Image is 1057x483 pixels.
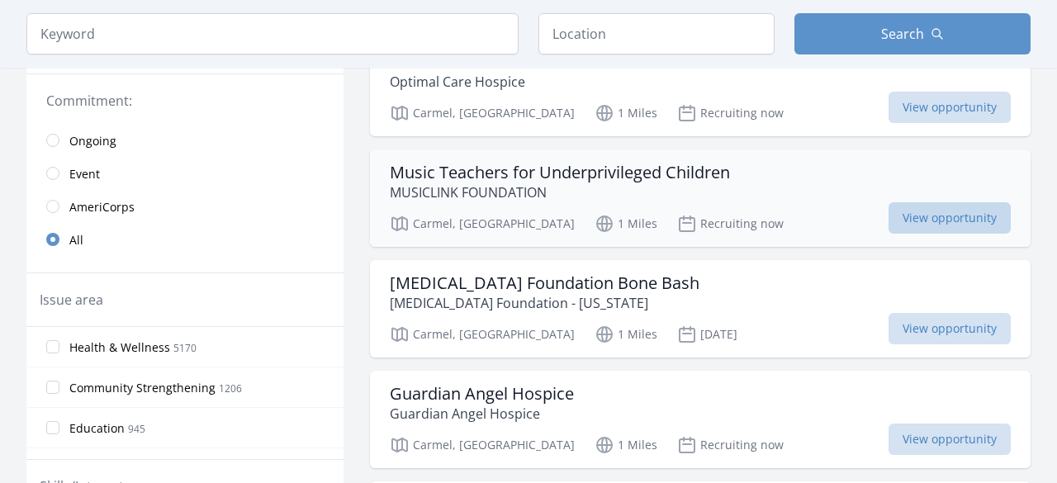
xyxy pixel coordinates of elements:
span: 945 [128,422,145,436]
input: Health & Wellness 5170 [46,340,59,353]
a: Ongoing [26,124,344,157]
p: 1 Miles [595,324,657,344]
p: Carmel, [GEOGRAPHIC_DATA] [390,435,575,455]
a: [MEDICAL_DATA] Foundation Bone Bash [MEDICAL_DATA] Foundation - [US_STATE] Carmel, [GEOGRAPHIC_DA... [370,260,1031,358]
p: MUSICLINK FOUNDATION [390,182,730,202]
p: [DATE] [677,324,737,344]
h3: Music Teachers for Underprivileged Children [390,163,730,182]
p: Recruiting now [677,435,784,455]
p: 1 Miles [595,103,657,123]
span: Search [881,24,924,44]
span: 1206 [219,381,242,395]
span: Community Strengthening [69,380,216,396]
button: Search [794,13,1031,54]
p: Guardian Angel Hospice [390,404,574,424]
a: Guardian Angel Hospice Guardian Angel Hospice Carmel, [GEOGRAPHIC_DATA] 1 Miles Recruiting now Vi... [370,371,1031,468]
span: View opportunity [889,202,1011,234]
p: 1 Miles [595,214,657,234]
span: All [69,232,83,249]
a: Music Teachers for Underprivileged Children MUSICLINK FOUNDATION Carmel, [GEOGRAPHIC_DATA] 1 Mile... [370,149,1031,247]
p: Recruiting now [677,214,784,234]
p: Carmel, [GEOGRAPHIC_DATA] [390,324,575,344]
span: View opportunity [889,92,1011,123]
span: View opportunity [889,313,1011,344]
h3: [MEDICAL_DATA] Foundation Bone Bash [390,273,699,293]
p: Optimal Care Hospice [390,72,630,92]
p: 1 Miles [595,435,657,455]
p: Carmel, [GEOGRAPHIC_DATA] [390,103,575,123]
h3: Guardian Angel Hospice [390,384,574,404]
a: All [26,223,344,256]
legend: Commitment: [46,91,324,111]
a: Event [26,157,344,190]
span: Health & Wellness [69,339,170,356]
a: Administrative Office Volunteer Optimal Care Hospice Carmel, [GEOGRAPHIC_DATA] 1 Miles Recruiting... [370,39,1031,136]
input: Education 945 [46,421,59,434]
span: Ongoing [69,133,116,149]
p: Carmel, [GEOGRAPHIC_DATA] [390,214,575,234]
input: Keyword [26,13,519,54]
span: AmeriCorps [69,199,135,215]
a: AmeriCorps [26,190,344,223]
p: Recruiting now [677,103,784,123]
span: View opportunity [889,424,1011,455]
span: 5170 [173,341,197,355]
span: Event [69,166,100,182]
span: Education [69,420,125,437]
input: Community Strengthening 1206 [46,381,59,394]
legend: Issue area [40,290,103,310]
p: [MEDICAL_DATA] Foundation - [US_STATE] [390,293,699,313]
input: Location [538,13,775,54]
